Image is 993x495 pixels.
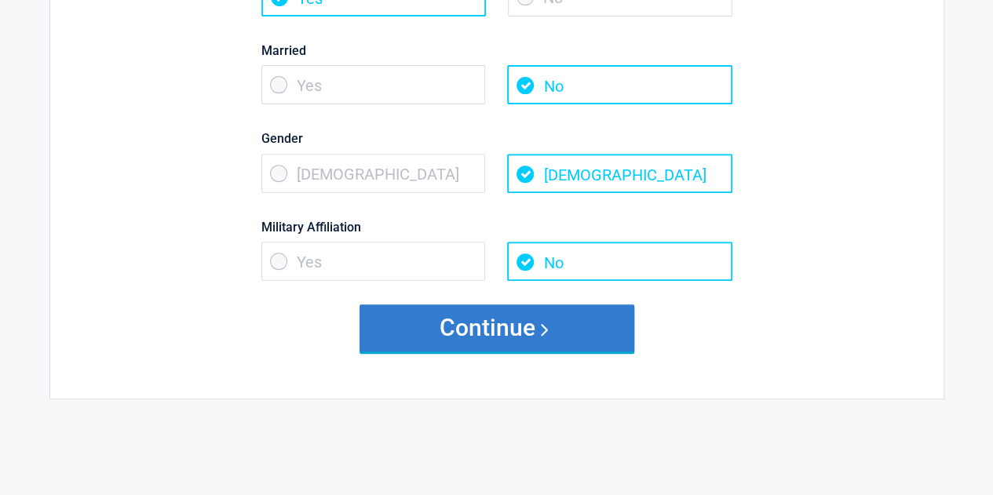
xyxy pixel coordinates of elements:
[360,304,634,351] button: Continue
[261,217,732,238] label: Military Affiliation
[261,242,486,281] span: Yes
[261,65,486,104] span: Yes
[507,242,732,281] span: No
[261,154,486,193] span: [DEMOGRAPHIC_DATA]
[507,65,732,104] span: No
[507,154,732,193] span: [DEMOGRAPHIC_DATA]
[261,128,732,149] label: Gender
[261,40,732,61] label: Married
